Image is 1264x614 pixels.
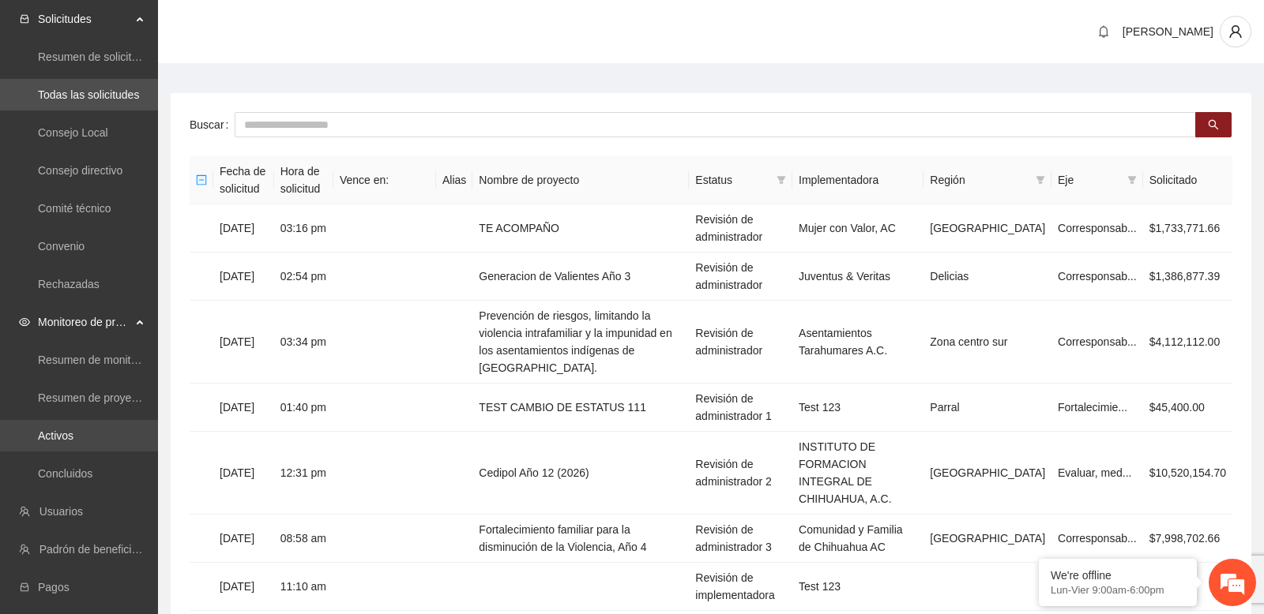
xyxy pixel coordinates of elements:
td: Fortalecimiento familiar para la disminución de la Violencia, Año 4 [472,515,689,563]
td: $7,998,702.66 [1143,515,1232,563]
td: 03:16 pm [274,204,333,253]
textarea: Escriba su mensaje aquí y haga clic en “Enviar” [8,431,301,486]
th: Vence en: [333,156,436,204]
span: Corresponsab... [1058,335,1137,348]
th: Hora de solicitud [274,156,333,204]
span: filter [777,175,786,185]
td: 03:34 pm [274,301,333,384]
td: INSTITUTO DE FORMACION INTEGRAL DE CHIHUAHUA, A.C. [792,432,924,515]
a: Consejo Local [38,126,108,139]
span: minus-square [196,174,207,185]
td: Zona centro sur [924,301,1051,384]
td: Test 123 [792,384,924,432]
td: TE ACOMPAÑO [472,204,689,253]
td: Test 123 [792,563,924,611]
a: Activos [38,429,73,442]
td: Revisión de administrador 3 [689,515,792,563]
td: Generacion de Valientes Año 3 [472,253,689,301]
td: 11:10 am [274,563,333,611]
th: Nombre de proyecto [472,156,689,204]
span: filter [1124,168,1140,192]
td: Revisión de administrador 2 [689,432,792,515]
span: filter [773,168,789,192]
span: eye [19,316,30,328]
td: Parral [924,384,1051,432]
td: Revisión de implementadora [689,563,792,611]
td: Asentamientos Tarahumares A.C. [792,301,924,384]
td: Delicias [924,253,1051,301]
a: Resumen de solicitudes por aprobar [38,51,216,63]
span: Corresponsab... [1058,532,1137,545]
span: Región [930,171,1029,189]
td: $10,520,154.70 [1143,432,1232,515]
span: user [1221,24,1251,39]
td: Revisión de administrador [689,253,792,301]
button: bell [1091,19,1116,44]
td: Revisión de administrador [689,301,792,384]
td: Juventus & Veritas [792,253,924,301]
a: Consejo directivo [38,164,122,177]
td: [GEOGRAPHIC_DATA] [924,204,1051,253]
td: 08:58 am [274,515,333,563]
td: 01:40 pm [274,384,333,432]
a: Concluidos [38,467,92,480]
span: Fortalecimie... [1058,401,1127,414]
a: Rechazadas [38,278,100,290]
td: Comunidad y Familia de Chihuahua AC [792,515,924,563]
td: [GEOGRAPHIC_DATA] [924,515,1051,563]
button: user [1220,16,1251,47]
span: inbox [19,13,30,24]
a: Todas las solicitudes [38,88,139,101]
td: [DATE] [213,563,274,611]
td: TEST CAMBIO DE ESTATUS 111 [472,384,689,432]
div: We're offline [1051,569,1185,582]
a: Resumen de proyectos aprobados [38,391,207,404]
span: [PERSON_NAME] [1123,25,1213,38]
td: Cedipol Año 12 (2026) [472,432,689,515]
th: Solicitado [1143,156,1232,204]
span: Estatus [695,171,770,189]
em: Enviar [235,486,287,507]
td: [DATE] [213,515,274,563]
td: $1,733,771.66 [1143,204,1232,253]
a: Pagos [38,581,70,593]
p: Lun-Vier 9:00am-6:00pm [1051,584,1185,596]
td: Prevención de riesgos, limitando la violencia intrafamiliar y la impunidad en los asentamientos i... [472,301,689,384]
td: [DATE] [213,253,274,301]
td: 12:31 pm [274,432,333,515]
span: filter [1127,175,1137,185]
td: [DATE] [213,432,274,515]
span: search [1208,119,1219,132]
span: Solicitudes [38,3,131,35]
td: $45,400.00 [1143,384,1232,432]
span: Corresponsab... [1058,222,1137,234]
span: bell [1092,25,1115,38]
a: Resumen de monitoreo [38,354,153,366]
div: Minimizar ventana de chat en vivo [259,8,297,46]
td: $4,112,112.00 [1143,301,1232,384]
span: Corresponsab... [1058,270,1137,283]
a: Padrón de beneficiarios [39,543,156,556]
td: [DATE] [213,301,274,384]
td: Mujer con Valor, AC [792,204,924,253]
a: Convenio [38,240,85,253]
label: Buscar [190,112,235,137]
td: Revisión de administrador 1 [689,384,792,432]
span: Evaluar, med... [1058,466,1131,479]
div: Dejar un mensaje [82,80,265,101]
th: Implementadora [792,156,924,204]
td: [DATE] [213,384,274,432]
td: [DATE] [213,204,274,253]
span: Estamos sin conexión. Déjenos un mensaje. [30,211,279,370]
a: Comité técnico [38,202,111,215]
th: Alias [436,156,472,204]
th: Fecha de solicitud [213,156,274,204]
span: Monitoreo de proyectos [38,306,131,338]
td: [GEOGRAPHIC_DATA] [924,432,1051,515]
a: Usuarios [39,505,83,518]
td: $1,386,877.39 [1143,253,1232,301]
span: Eje [1058,171,1121,189]
td: 02:54 pm [274,253,333,301]
td: Revisión de administrador [689,204,792,253]
span: filter [1036,175,1045,185]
